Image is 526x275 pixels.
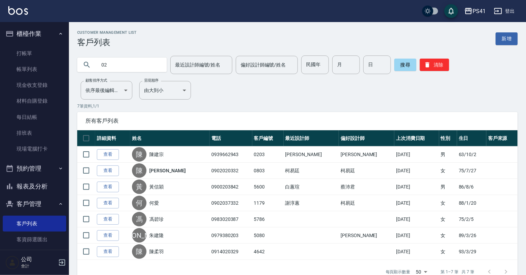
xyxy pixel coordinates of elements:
[457,146,486,163] td: 63/10/2
[210,244,252,260] td: 0914020329
[210,195,252,211] td: 0902037332
[439,146,457,163] td: 男
[3,93,66,109] a: 材料自購登錄
[3,125,66,141] a: 排班表
[81,81,132,100] div: 依序最後編輯時間
[130,130,210,146] th: 姓名
[3,109,66,125] a: 每日結帳
[3,45,66,61] a: 打帳單
[149,200,159,206] a: 何愛
[132,196,146,210] div: 何
[6,256,19,269] img: Person
[439,211,457,227] td: 女
[149,151,164,158] a: 陳建宗
[439,179,457,195] td: 男
[462,4,488,18] button: PS41
[252,179,284,195] td: 5600
[394,163,439,179] td: [DATE]
[284,195,339,211] td: 謝淳蕙
[441,269,474,275] p: 第 1–7 筆 共 7 筆
[149,248,164,255] a: 陳柔羽
[85,78,107,83] label: 顧客排序方式
[77,38,137,47] h3: 客戶列表
[139,81,191,100] div: 由大到小
[3,141,66,157] a: 現場電腦打卡
[210,211,252,227] td: 0983020387
[3,247,66,263] a: 卡券管理
[252,211,284,227] td: 5786
[439,244,457,260] td: 女
[210,130,252,146] th: 電話
[473,7,486,16] div: PS41
[457,163,486,179] td: 75/7/27
[8,6,28,15] img: Logo
[457,195,486,211] td: 88/1/20
[77,30,137,35] h2: Customer Management List
[132,163,146,178] div: 陳
[21,263,56,269] p: 會計
[444,4,458,18] button: save
[339,179,394,195] td: 蔡沛君
[394,59,416,71] button: 搜尋
[394,227,439,244] td: [DATE]
[457,244,486,260] td: 93/3/29
[457,227,486,244] td: 89/3/26
[149,183,164,190] a: 黃信穎
[132,147,146,162] div: 陳
[420,59,449,71] button: 清除
[457,130,486,146] th: 生日
[132,228,146,243] div: [PERSON_NAME]
[210,146,252,163] td: 0939662943
[457,211,486,227] td: 75/2/5
[252,130,284,146] th: 客戶編號
[97,214,119,225] a: 查看
[149,167,186,174] a: [PERSON_NAME]
[3,195,66,213] button: 客戶管理
[252,163,284,179] td: 0803
[3,61,66,77] a: 帳單列表
[394,146,439,163] td: [DATE]
[439,130,457,146] th: 性別
[85,118,509,124] span: 所有客戶列表
[394,130,439,146] th: 上次消費日期
[491,5,518,18] button: 登出
[252,146,284,163] td: 0203
[284,130,339,146] th: 最近設計師
[149,216,164,223] a: 馮碧珍
[339,163,394,179] td: 柯易廷
[394,195,439,211] td: [DATE]
[97,165,119,176] a: 查看
[97,55,161,74] input: 搜尋關鍵字
[457,179,486,195] td: 86/8/6
[386,269,411,275] p: 每頁顯示數量
[132,212,146,226] div: 馮
[77,103,518,109] p: 7 筆資料, 1 / 1
[339,195,394,211] td: 柯易廷
[149,232,164,239] a: 朱建隆
[439,195,457,211] td: 女
[284,163,339,179] td: 柯易廷
[144,78,159,83] label: 呈現順序
[394,244,439,260] td: [DATE]
[496,32,518,45] a: 新增
[21,256,56,263] h5: 公司
[97,246,119,257] a: 查看
[3,25,66,43] button: 櫃檯作業
[3,77,66,93] a: 現金收支登錄
[394,179,439,195] td: [DATE]
[486,130,518,146] th: 客戶來源
[284,179,339,195] td: 白蕙瑄
[252,227,284,244] td: 5080
[95,130,130,146] th: 詳細資料
[252,244,284,260] td: 4642
[439,163,457,179] td: 女
[97,182,119,192] a: 查看
[3,232,66,247] a: 客資篩選匯出
[132,244,146,259] div: 陳
[210,227,252,244] td: 0979380203
[97,230,119,241] a: 查看
[97,149,119,160] a: 查看
[3,160,66,177] button: 預約管理
[284,146,339,163] td: [PERSON_NAME]
[3,216,66,232] a: 客戶列表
